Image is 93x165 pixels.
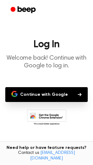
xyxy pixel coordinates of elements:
[4,150,89,161] span: Contact us
[30,151,75,161] a: [EMAIL_ADDRESS][DOMAIN_NAME]
[5,40,88,49] h1: Log In
[5,54,88,70] p: Welcome back! Continue with Google to log in.
[6,4,41,16] a: Beep
[5,87,88,102] button: Continue with Google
